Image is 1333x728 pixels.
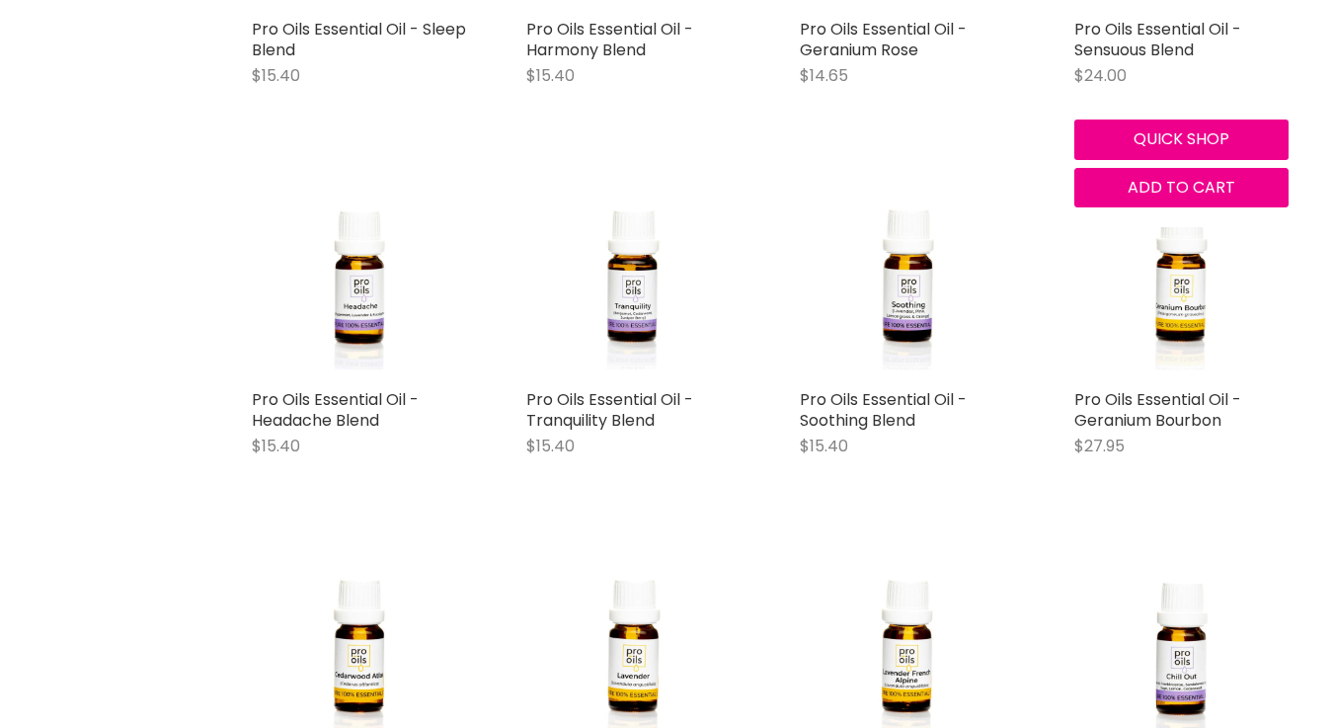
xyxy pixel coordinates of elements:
[1074,168,1290,207] button: Add to cart
[1074,164,1290,379] a: Pro Oils Essential Oil - Geranium Bourbon
[262,164,457,379] img: Pro Oils Essential Oil - Headache Blend
[800,18,967,61] a: Pro Oils Essential Oil - Geranium Rose
[800,64,848,87] span: $14.65
[1074,388,1241,432] a: Pro Oils Essential Oil - Geranium Bourbon
[526,388,693,432] a: Pro Oils Essential Oil - Tranquility Blend
[252,435,300,457] span: $15.40
[252,164,467,379] a: Pro Oils Essential Oil - Headache Blend
[252,388,419,432] a: Pro Oils Essential Oil - Headache Blend
[800,164,1015,379] a: Pro Oils Essential Oil - Soothing Blend
[526,164,742,379] a: Pro Oils Essential Oil - Tranquility Blend
[252,64,300,87] span: $15.40
[1074,120,1290,159] button: Quick shop
[526,64,575,87] span: $15.40
[810,164,1005,379] img: Pro Oils Essential Oil - Soothing Blend
[1083,164,1279,379] img: Pro Oils Essential Oil - Geranium Bourbon
[1074,18,1241,61] a: Pro Oils Essential Oil - Sensuous Blend
[800,388,967,432] a: Pro Oils Essential Oil - Soothing Blend
[252,18,466,61] a: Pro Oils Essential Oil - Sleep Blend
[1074,435,1125,457] span: $27.95
[1074,64,1127,87] span: $24.00
[526,18,693,61] a: Pro Oils Essential Oil - Harmony Blend
[1128,176,1235,199] span: Add to cart
[526,435,575,457] span: $15.40
[535,164,731,379] img: Pro Oils Essential Oil - Tranquility Blend
[800,435,848,457] span: $15.40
